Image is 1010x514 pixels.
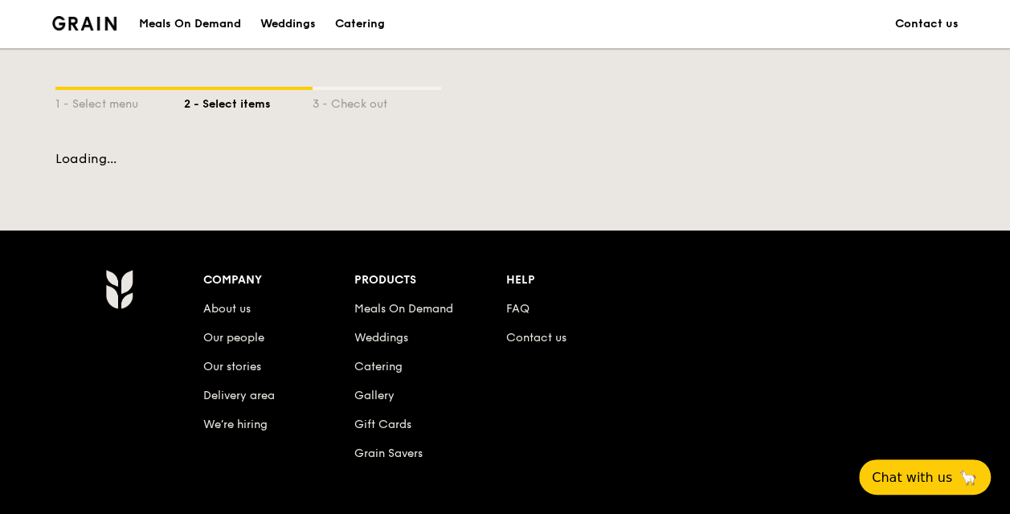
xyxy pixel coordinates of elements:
[203,331,264,345] a: Our people
[506,331,566,345] a: Contact us
[354,418,411,431] a: Gift Cards
[354,447,423,460] a: Grain Savers
[55,151,955,166] div: Loading...
[354,360,403,373] a: Catering
[52,16,117,31] img: Grain
[354,302,453,316] a: Meals On Demand
[506,302,530,316] a: FAQ
[203,389,275,402] a: Delivery area
[55,90,184,112] div: 1 - Select menu
[354,269,506,292] div: Products
[52,16,117,31] a: Logotype
[354,389,395,402] a: Gallery
[203,418,268,431] a: We’re hiring
[203,360,261,373] a: Our stories
[959,468,978,487] span: 🦙
[313,90,441,112] div: 3 - Check out
[184,90,313,112] div: 2 - Select items
[105,269,133,309] img: AYc88T3wAAAABJRU5ErkJggg==
[203,269,355,292] div: Company
[203,302,251,316] a: About us
[506,269,658,292] div: Help
[859,459,991,495] button: Chat with us🦙
[872,470,952,485] span: Chat with us
[354,331,408,345] a: Weddings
